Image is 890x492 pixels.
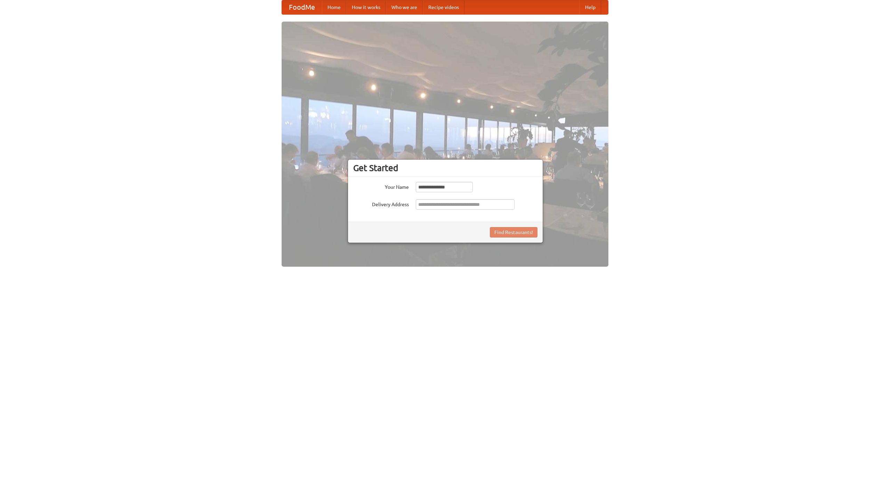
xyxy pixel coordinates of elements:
a: FoodMe [282,0,322,14]
a: Who we are [386,0,423,14]
a: Recipe videos [423,0,464,14]
button: Find Restaurants! [490,227,537,237]
a: Home [322,0,346,14]
a: How it works [346,0,386,14]
label: Your Name [353,182,409,191]
a: Help [580,0,601,14]
h3: Get Started [353,163,537,173]
label: Delivery Address [353,199,409,208]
